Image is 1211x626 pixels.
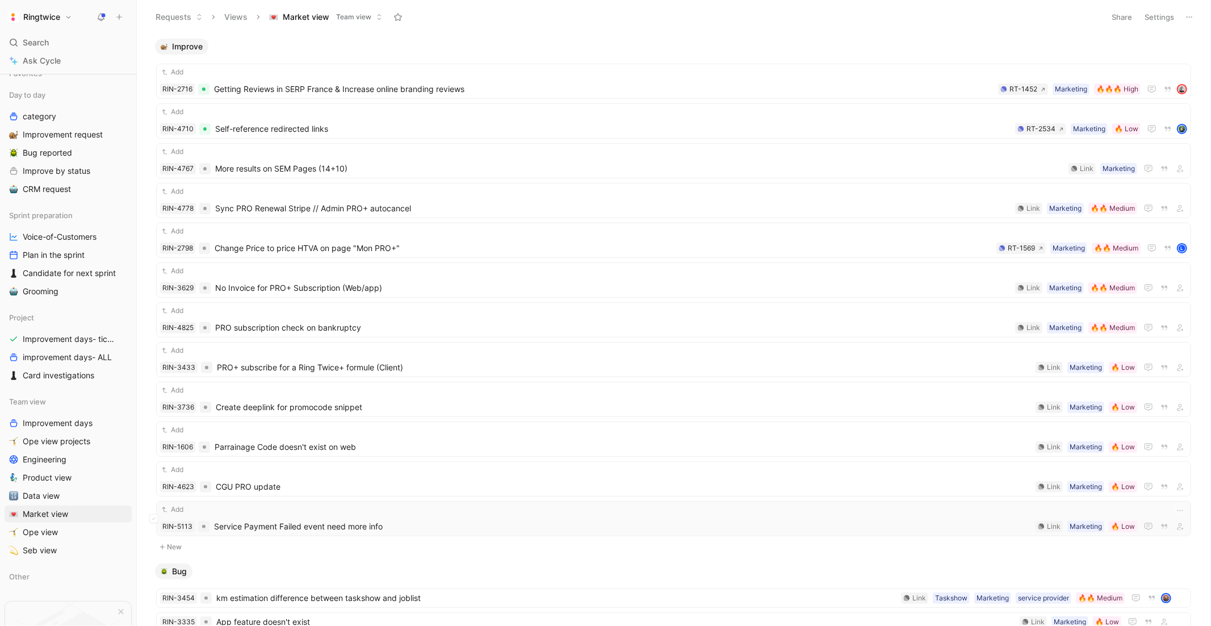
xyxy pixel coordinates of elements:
a: AddRIN-4825PRO subscription check on bankruptcy🔥🔥 MediumMarketingLink [156,302,1191,337]
span: Team view [9,396,46,407]
a: AddRIN-3629No Invoice for PRO+ Subscription (Web/app)🔥🔥 MediumMarketingLink [156,262,1191,298]
button: View actions [116,165,127,177]
div: Link [1047,441,1061,453]
button: New [155,540,1192,554]
button: 🤸 [7,435,20,448]
div: 🔥 Low [1111,402,1135,413]
img: 🧞‍♂️ [9,473,18,482]
div: L [1178,244,1186,252]
button: Share [1107,9,1137,25]
div: 🔥 Low [1114,123,1138,135]
img: 🤸 [9,437,18,446]
button: View actions [116,352,127,363]
div: ProjectImprovement days- tickets readyimprovement days- ALL♟️Card investigations [5,309,132,384]
a: ♟️Candidate for next sprint [5,265,132,282]
a: 🤸Ope view [5,524,132,541]
a: AddRIN-5113Service Payment Failed event need more info🔥 LowMarketingLink [156,501,1191,536]
a: category [5,108,132,125]
div: Marketing [1049,322,1082,333]
button: View actions [116,183,127,195]
a: AddRIN-1606Parrainage Code doesn't exist on web🔥 LowMarketingLink [156,421,1191,457]
span: Grooming [23,286,58,297]
a: ♟️Card investigations [5,367,132,384]
img: avatar [1162,594,1170,602]
div: RT-2534 [1026,123,1055,135]
span: Market view [283,11,329,23]
img: 🔢 [9,491,18,500]
div: 🔥🔥 Medium [1091,203,1135,214]
button: Add [160,305,185,316]
a: AddRIN-4778Sync PRO Renewal Stripe // Admin PRO+ autocancel🔥🔥 MediumMarketingLink [156,183,1191,218]
span: Candidate for next sprint [23,268,116,279]
div: Search [5,34,132,51]
img: 💌 [269,12,278,22]
a: 🐌Improvement request [5,126,132,143]
a: AddRIN-2798Change Price to price HTVA on page "Mon PRO+"🔥🔥 MediumMarketingRT-1569L [156,223,1191,258]
span: PRO subscription check on bankruptcy [215,321,1011,335]
a: 🔢Data view [5,487,132,504]
div: Marketing [1070,481,1102,493]
div: RIN-3629 [162,282,194,294]
button: View actions [116,418,127,429]
button: View actions [116,147,127,158]
button: 🧞‍♂️ [7,471,20,485]
div: RIN-3433 [162,362,195,373]
span: Bug reported [23,147,72,158]
div: RIN-4767 [162,163,194,174]
button: View actions [116,129,127,140]
a: RIN-3454km estimation difference between taskshow and joblist🔥🔥 Mediumservice providerMarketingTa... [156,589,1191,608]
div: 🔥🔥 Medium [1094,243,1138,254]
div: RIN-3454 [162,592,195,604]
a: Engineering [5,451,132,468]
button: View actions [116,436,127,447]
button: ♟️ [7,266,20,280]
button: 🪲Bug [155,564,192,579]
img: 🪲 [161,568,167,575]
span: No Invoice for PRO+ Subscription (Web/app) [215,281,1011,295]
button: Add [160,385,185,396]
button: Add [160,106,185,118]
div: Link [1080,163,1093,174]
img: 🤸 [9,528,18,537]
span: Day to day [9,89,45,101]
div: Team view [5,393,132,410]
div: RIN-2798 [162,243,193,254]
img: Ringtwice [7,11,19,23]
div: RIN-1606 [162,441,193,453]
a: Voice-of-Customers [5,228,132,245]
img: avatar [1178,125,1186,133]
div: Marketing [1070,402,1102,413]
span: Improvement request [23,129,103,140]
span: Other [9,571,30,582]
button: 💫 [7,544,20,557]
img: 🐌 [161,43,167,50]
img: ♟️ [9,371,18,380]
button: 🤖 [7,285,20,298]
span: Improve [172,41,203,52]
span: CGU PRO update [216,480,1031,494]
a: AddRIN-4710Self-reference redirected links🔥 LowMarketingRT-2534avatar [156,103,1191,139]
button: ♟️ [7,369,20,382]
button: 🤸 [7,525,20,539]
img: ♟️ [9,269,18,278]
button: View actions [116,472,127,483]
img: 🤖 [9,185,18,194]
button: 🐌Improve [155,39,208,55]
button: Add [160,504,185,515]
div: 🔥🔥 Medium [1091,282,1135,294]
button: 🪲 [7,146,20,160]
a: 💌Market view [5,506,132,523]
button: Add [160,146,185,157]
div: Link [1026,322,1040,333]
div: Marketing [1053,243,1085,254]
div: RIN-4623 [162,481,194,493]
a: 🪲Bug reported [5,144,132,161]
span: Change Price to price HTVA on page "Mon PRO+" [215,241,992,255]
a: 💫Seb view [5,542,132,559]
div: Marketing [1070,362,1102,373]
button: View actions [116,286,127,297]
div: Sprint preparationVoice-of-CustomersPlan in the sprint♟️Candidate for next sprint🤖Grooming [5,207,132,300]
div: Link [1047,521,1061,532]
a: Improvement days [5,415,132,432]
div: Link [1047,481,1061,493]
